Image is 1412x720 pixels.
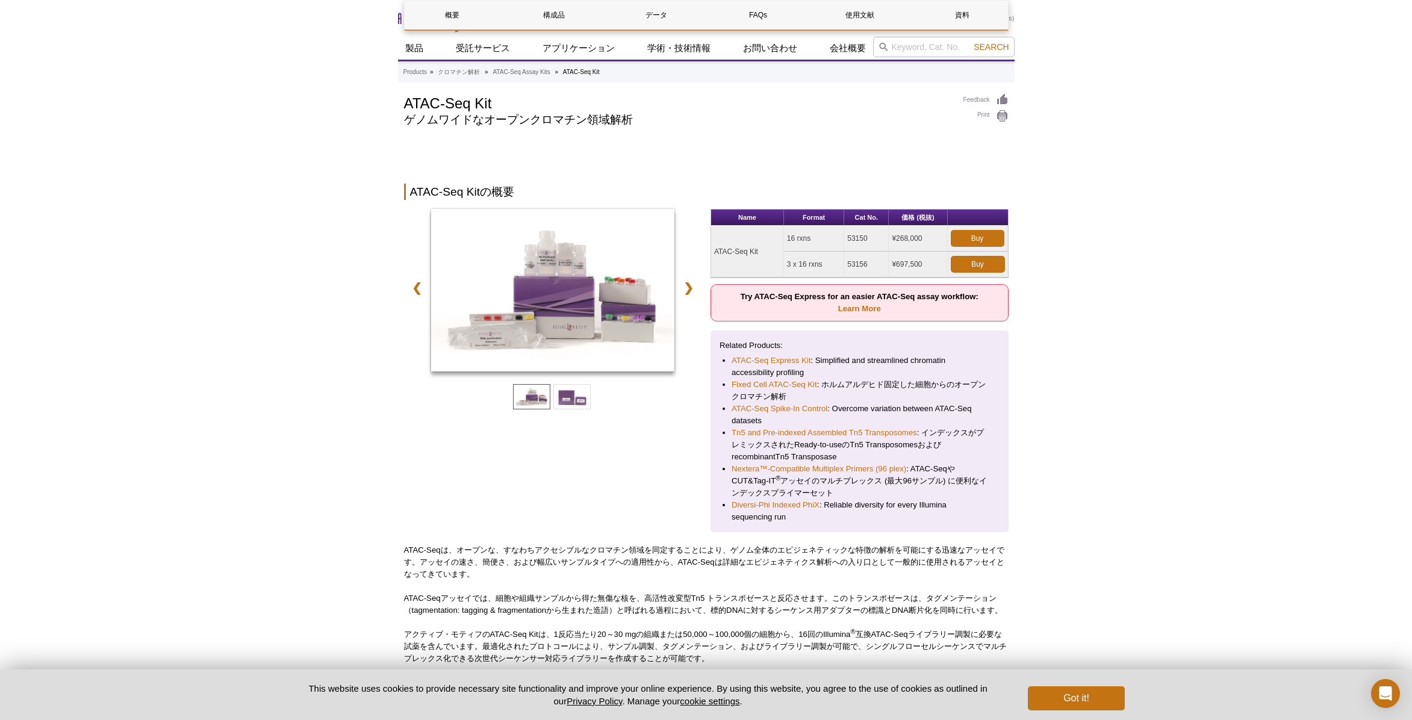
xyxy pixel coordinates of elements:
a: アプリケーション [535,37,622,60]
a: 概要 [405,1,500,29]
a: お問い合わせ [736,37,804,60]
li: : インデックスがプレミックスされたReady-to-useのTn5 TransposomesおよびrecombinantTn5 Transposase [732,427,987,463]
td: ¥697,500 [889,252,947,278]
strong: Try ATAC-Seq Express for an easier ATAC-Seq assay workflow: [741,292,978,313]
a: 学術・技術情報 [640,37,718,60]
a: Print [963,110,1009,123]
a: Buy [951,256,1005,273]
a: 構成品 [506,1,602,29]
td: 3 x 16 rxns [784,252,844,278]
p: ATAC-Seqアッセイでは、細胞や組織サンプルから得た無傷な核を、高活性改変型Tn5 トランスポゼースと反応させます。このトランスポゼースは、タグメンテーション（tagmentation: t... [404,592,1009,616]
a: Learn More [838,304,881,313]
a: ATAC-Seq Assay Kits [493,67,550,78]
a: データ [608,1,704,29]
button: cookie settings [680,696,739,706]
li: : ATAC-SeqやCUT&Tag-IT アッセイのマルチプレックス (最大96サンプル) に便利なインデックスプライマーセット [732,463,987,499]
button: Got it! [1028,686,1124,710]
h2: ゲノムワイドなオープンクロマチン領域解析 [404,114,951,125]
a: Feedback [963,93,1009,107]
a: ATAC-Seq Kit [431,209,675,375]
th: 価格 (税抜) [889,209,947,226]
td: 16 rxns [784,226,844,252]
p: ATAC-Seqは、オープンな、すなわちアクセシブルなクロマチン領域を同定することにより、ゲノム全体のエピジェネティックな特徴の解析を可能にする迅速なアッセイです。アッセイの速さ、簡便さ、および... [404,544,1009,580]
a: ATAC-Seq Express Kit [732,355,810,367]
p: アクティブ・モティフのATAC-Seq Kitは、1反応当たり20～30 mgの組織または50,000～100,000個の細胞から、16回のIllumina 互換ATAC-Seqライブラリー調製... [404,628,1009,665]
td: 53156 [844,252,889,278]
p: Related Products: [720,340,1000,352]
th: Name [711,209,784,226]
a: Nextera™-Compatible Multiplex Primers (96 plex) [732,463,906,475]
li: » [430,69,434,75]
a: ATAC-Seq Spike-In Control [732,403,827,415]
input: Keyword, Cat. No. [873,37,1015,57]
li: : ホルムアルデヒド固定した細胞からのオープンクロマチン解析 [732,379,987,403]
li: : Overcome variation between ATAC-Seq datasets [732,403,987,427]
a: FAQs [710,1,806,29]
a: 受託サービス [449,37,517,60]
li: ATAC-Seq Kit [563,69,600,75]
td: ¥268,000 [889,226,947,252]
a: Products [403,67,427,78]
a: Buy [951,230,1004,247]
img: ATAC-Seq Kit [431,209,675,371]
a: Privacy Policy [567,696,622,706]
div: Open Intercom Messenger [1371,679,1400,708]
a: Fixed Cell ATAC-Seq Kit [732,379,817,391]
h2: ATAC-Seq Kitの概要 [404,184,1009,200]
sup: ® [776,474,780,482]
h1: ATAC-Seq Kit [404,93,951,111]
a: 使用文献 [812,1,908,29]
a: 製品 [398,37,431,60]
th: Format [784,209,844,226]
td: ATAC-Seq Kit [711,226,784,278]
a: 会社概要 [823,37,873,60]
p: This website uses cookies to provide necessary site functionality and improve your online experie... [288,682,1009,707]
th: Cat No. [844,209,889,226]
a: 資料 [914,1,1010,29]
li: : Reliable diversity for every Illumina sequencing run [732,499,987,523]
td: 53150 [844,226,889,252]
sup: ® [850,628,855,635]
li: » [485,69,488,75]
button: Search [970,42,1012,52]
a: クロマチン解析 [438,67,480,78]
li: : Simplified and streamlined chromatin accessibility profiling [732,355,987,379]
a: Tn5 and Pre-indexed Assembled Tn5 Transposomes [732,427,917,439]
span: Search [974,42,1009,52]
a: ❯ [676,274,701,302]
li: » [555,69,558,75]
a: Diversi-Phi Indexed PhiX [732,499,820,511]
a: ❮ [404,274,430,302]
